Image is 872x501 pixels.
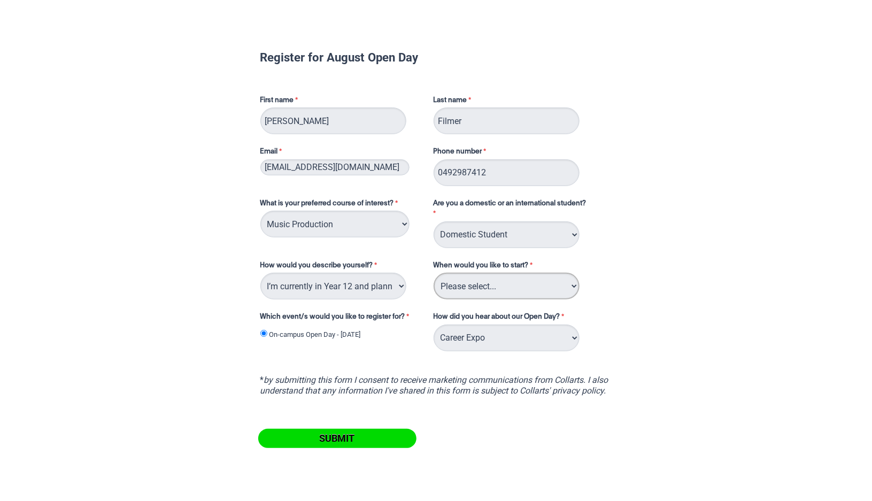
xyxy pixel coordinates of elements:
label: Phone number [434,147,489,159]
input: First name [260,107,406,134]
select: What is your preferred course of interest? [260,211,410,237]
label: How would you describe yourself? [260,260,423,273]
select: When would you like to start? [434,273,580,299]
span: Are you a domestic or an international student? [434,200,587,207]
label: What is your preferred course of interest? [260,198,423,211]
label: Last name [434,95,474,108]
label: When would you like to start? [434,260,604,273]
label: Email [260,147,423,159]
h1: Register for August Open Day [260,52,612,63]
input: Phone number [434,159,580,186]
input: Email [260,159,410,175]
label: Which event/s would you like to register for? [260,312,423,325]
input: Submit [258,429,416,448]
label: How did you hear about our Open Day? [434,312,567,325]
select: Are you a domestic or an international student? [434,221,580,248]
input: Last name [434,107,580,134]
i: by submitting this form I consent to receive marketing communications from Collarts. I also under... [260,375,608,396]
label: On-campus Open Day - [DATE] [269,329,361,340]
select: How would you describe yourself? [260,273,406,299]
select: How did you hear about our Open Day? [434,325,580,351]
label: First name [260,95,423,108]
